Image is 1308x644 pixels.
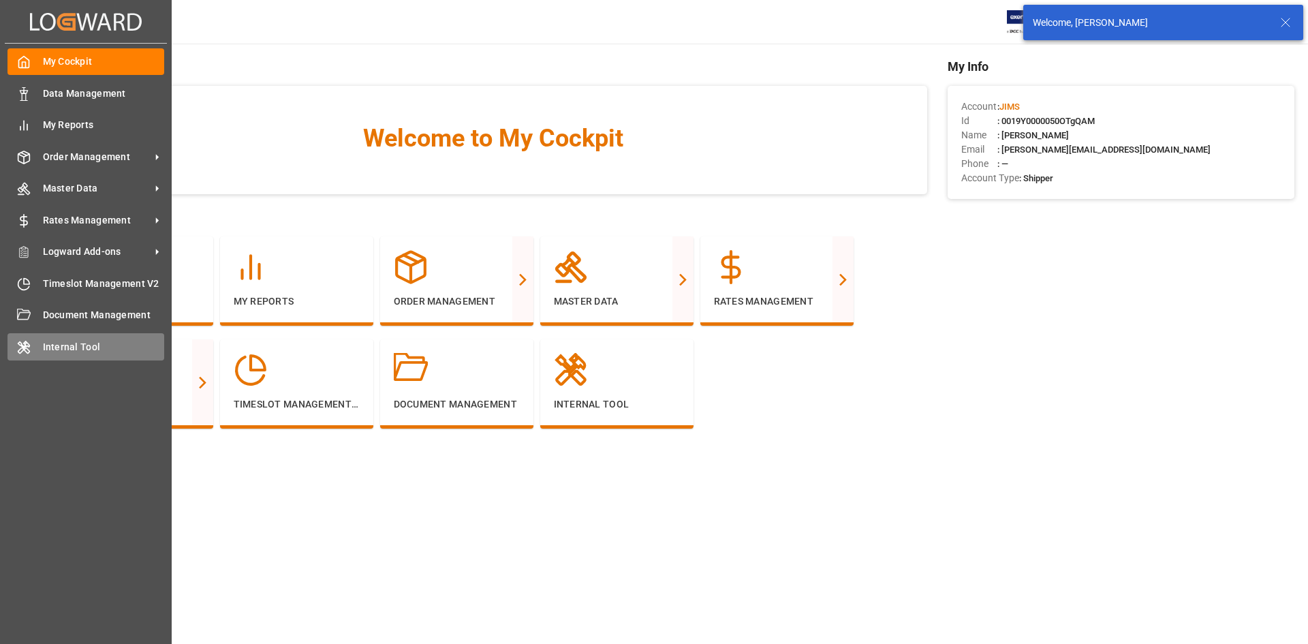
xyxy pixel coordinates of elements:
span: Navigation [60,208,927,226]
span: JIMS [999,102,1020,112]
span: Welcome to My Cockpit [87,120,900,157]
span: Id [961,114,997,128]
a: My Cockpit [7,48,164,75]
a: My Reports [7,112,164,138]
span: My Info [948,57,1294,76]
span: Data Management [43,87,165,101]
a: Data Management [7,80,164,106]
span: : [PERSON_NAME] [997,130,1069,140]
span: Master Data [43,181,151,196]
span: Timeslot Management V2 [43,277,165,291]
p: My Reports [234,294,360,309]
p: Internal Tool [554,397,680,412]
span: : — [997,159,1008,169]
span: Account Type [961,171,1019,185]
p: Document Management [394,397,520,412]
p: Master Data [554,294,680,309]
a: Document Management [7,302,164,328]
span: Email [961,142,997,157]
img: Exertis%20JAM%20-%20Email%20Logo.jpg_1722504956.jpg [1007,10,1054,34]
span: Internal Tool [43,340,165,354]
span: Rates Management [43,213,151,228]
a: Timeslot Management V2 [7,270,164,296]
span: : Shipper [1019,173,1053,183]
span: My Reports [43,118,165,132]
p: Rates Management [714,294,840,309]
span: : [PERSON_NAME][EMAIL_ADDRESS][DOMAIN_NAME] [997,144,1211,155]
span: Name [961,128,997,142]
p: Timeslot Management V2 [234,397,360,412]
span: Logward Add-ons [43,245,151,259]
span: Order Management [43,150,151,164]
span: Account [961,99,997,114]
span: Phone [961,157,997,171]
span: Document Management [43,308,165,322]
div: Welcome, [PERSON_NAME] [1033,16,1267,30]
span: : [997,102,1020,112]
span: My Cockpit [43,55,165,69]
p: Order Management [394,294,520,309]
a: Internal Tool [7,333,164,360]
span: : 0019Y0000050OTgQAM [997,116,1095,126]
